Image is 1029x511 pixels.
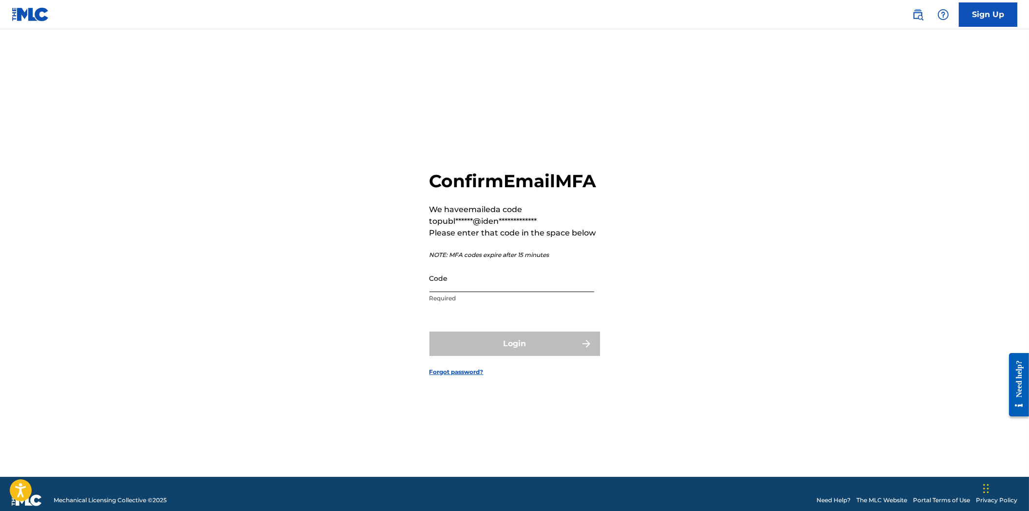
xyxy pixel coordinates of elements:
a: Sign Up [959,2,1017,27]
a: Public Search [908,5,928,24]
iframe: Chat Widget [980,464,1029,511]
img: logo [12,494,42,506]
span: Mechanical Licensing Collective © 2025 [54,496,167,505]
img: help [937,9,949,20]
p: NOTE: MFA codes expire after 15 minutes [429,251,600,259]
a: Portal Terms of Use [913,496,970,505]
h2: Confirm Email MFA [429,170,600,192]
a: Privacy Policy [976,496,1017,505]
div: Help [933,5,953,24]
iframe: Resource Center [1002,346,1029,424]
div: Drag [983,474,989,503]
img: MLC Logo [12,7,49,21]
img: search [912,9,924,20]
p: Required [429,294,594,303]
a: Need Help? [816,496,851,505]
a: The MLC Website [856,496,907,505]
a: Forgot password? [429,368,484,376]
p: Please enter that code in the space below [429,227,600,239]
